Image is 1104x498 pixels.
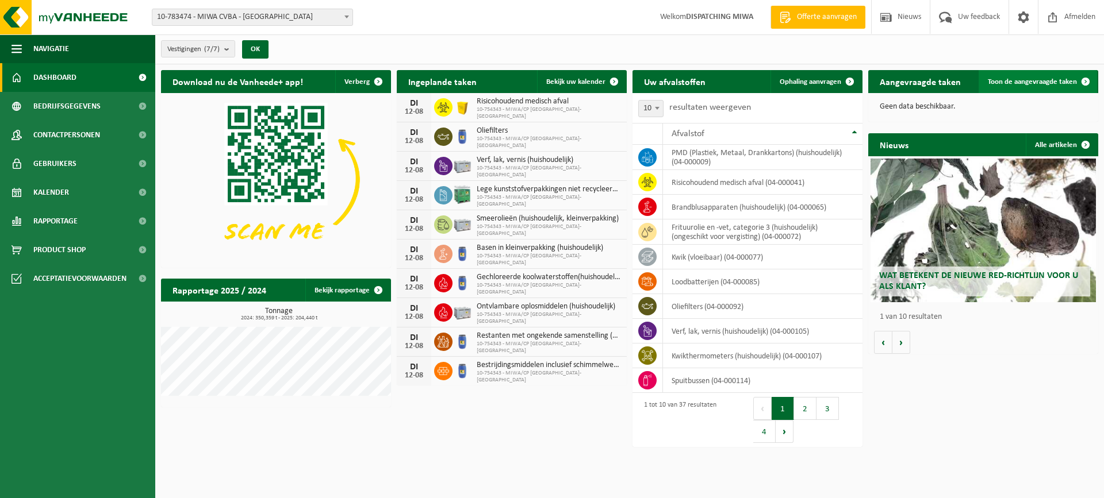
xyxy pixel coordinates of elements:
h2: Aangevraagde taken [868,70,972,92]
span: Acceptatievoorwaarden [33,264,126,293]
button: Next [776,420,793,443]
span: Smeerolieën (huishoudelijk, kleinverpakking) [477,214,621,223]
span: Rapportage [33,207,78,236]
span: Oliefilters [477,126,621,136]
span: 10-754343 - MIWA/CP [GEOGRAPHIC_DATA]-[GEOGRAPHIC_DATA] [477,136,621,149]
span: 2024: 350,359 t - 2025: 204,440 t [167,315,391,321]
count: (7/7) [204,45,220,53]
div: DI [402,157,425,167]
img: PB-LB-0680-HPE-GY-11 [453,214,472,233]
span: Afvalstof [672,129,704,138]
span: 10-754343 - MIWA/CP [GEOGRAPHIC_DATA]-[GEOGRAPHIC_DATA] [477,282,621,296]
td: loodbatterijen (04-000085) [663,269,862,294]
td: frituurolie en -vet, categorie 3 (huishoudelijk) (ongeschikt voor vergisting) (04-000072) [663,219,862,245]
span: Gechloreerde koolwaterstoffen(huishoudelijk) [477,273,621,282]
td: verf, lak, vernis (huishoudelijk) (04-000105) [663,319,862,343]
button: Volgende [892,331,910,354]
div: DI [402,304,425,313]
span: Toon de aangevraagde taken [988,78,1077,86]
span: Contactpersonen [33,121,100,149]
span: 10-754343 - MIWA/CP [GEOGRAPHIC_DATA]-[GEOGRAPHIC_DATA] [477,253,621,267]
button: Vorige [874,331,892,354]
span: 10 [639,101,663,117]
div: 12-08 [402,372,425,380]
img: Download de VHEPlus App [161,93,391,265]
span: Ophaling aanvragen [780,78,841,86]
div: DI [402,275,425,284]
div: 12-08 [402,313,425,321]
span: Bekijk uw kalender [546,78,605,86]
span: Wat betekent de nieuwe RED-richtlijn voor u als klant? [879,271,1078,291]
span: 10-754343 - MIWA/CP [GEOGRAPHIC_DATA]-[GEOGRAPHIC_DATA] [477,223,621,237]
button: 2 [794,397,816,420]
a: Bekijk rapportage [305,279,390,302]
div: 12-08 [402,342,425,350]
div: 12-08 [402,254,425,262]
div: 12-08 [402,137,425,145]
td: kwik (vloeibaar) (04-000077) [663,245,862,269]
button: 4 [753,420,776,443]
a: Alle artikelen [1026,133,1097,156]
div: DI [402,99,425,108]
button: Previous [753,397,772,420]
div: DI [402,245,425,254]
span: Gebruikers [33,149,76,178]
span: Product Shop [33,236,86,264]
span: Lege kunststofverpakkingen niet recycleerbaar [477,185,621,194]
h3: Tonnage [167,307,391,321]
span: Dashboard [33,63,76,92]
img: PB-OT-0120-HPE-00-02 [453,243,472,262]
a: Bekijk uw kalender [537,70,626,93]
p: 1 van 10 resultaten [880,313,1092,321]
a: Ophaling aanvragen [770,70,861,93]
p: Geen data beschikbaar. [880,103,1087,111]
span: 10-754343 - MIWA/CP [GEOGRAPHIC_DATA]-[GEOGRAPHIC_DATA] [477,106,621,120]
img: PB-LB-0680-HPE-GY-11 [453,155,472,175]
td: risicohoudend medisch afval (04-000041) [663,170,862,195]
img: PB-HB-1400-HPE-GN-11 [453,184,472,205]
span: Navigatie [33,34,69,63]
span: 10-754343 - MIWA/CP [GEOGRAPHIC_DATA]-[GEOGRAPHIC_DATA] [477,165,621,179]
span: 10-783474 - MIWA CVBA - SINT-NIKLAAS [152,9,352,25]
h2: Rapportage 2025 / 2024 [161,279,278,301]
td: kwikthermometers (huishoudelijk) (04-000107) [663,343,862,368]
span: 10-754343 - MIWA/CP [GEOGRAPHIC_DATA]-[GEOGRAPHIC_DATA] [477,311,621,325]
a: Wat betekent de nieuwe RED-richtlijn voor u als klant? [871,159,1096,302]
div: DI [402,216,425,225]
div: 12-08 [402,196,425,204]
div: DI [402,187,425,196]
td: PMD (Plastiek, Metaal, Drankkartons) (huishoudelijk) (04-000009) [663,145,862,170]
span: Verberg [344,78,370,86]
div: 1 tot 10 van 37 resultaten [638,396,716,444]
button: 3 [816,397,839,420]
button: Verberg [335,70,390,93]
td: brandblusapparaten (huishoudelijk) (04-000065) [663,195,862,219]
button: Vestigingen(7/7) [161,40,235,57]
div: 12-08 [402,284,425,292]
h2: Uw afvalstoffen [632,70,717,92]
label: resultaten weergeven [669,103,751,112]
strong: DISPATCHING MIWA [686,13,753,21]
span: 10-754343 - MIWA/CP [GEOGRAPHIC_DATA]-[GEOGRAPHIC_DATA] [477,370,621,384]
img: LP-SB-00050-HPE-22 [453,96,472,116]
h2: Nieuws [868,133,920,156]
span: Basen in kleinverpakking (huishoudelijk) [477,244,621,253]
div: DI [402,333,425,342]
span: 10 [638,100,664,117]
img: PB-OT-0120-HPE-00-02 [453,126,472,145]
td: spuitbussen (04-000114) [663,368,862,393]
div: 12-08 [402,108,425,116]
a: Offerte aanvragen [770,6,865,29]
h2: Download nu de Vanheede+ app! [161,70,315,92]
span: 10-754343 - MIWA/CP [GEOGRAPHIC_DATA]-[GEOGRAPHIC_DATA] [477,341,621,354]
span: Bedrijfsgegevens [33,92,101,121]
span: Kalender [33,178,69,207]
button: OK [242,40,269,59]
span: Risicohoudend medisch afval [477,97,621,106]
span: Vestigingen [167,41,220,58]
span: Restanten met ongekende samenstelling (huishoudelijk) [477,331,621,341]
span: Bestrijdingsmiddelen inclusief schimmelwerende beschermingsmiddelen (huishoudeli... [477,361,621,370]
div: DI [402,128,425,137]
span: Verf, lak, vernis (huishoudelijk) [477,156,621,165]
div: DI [402,362,425,372]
